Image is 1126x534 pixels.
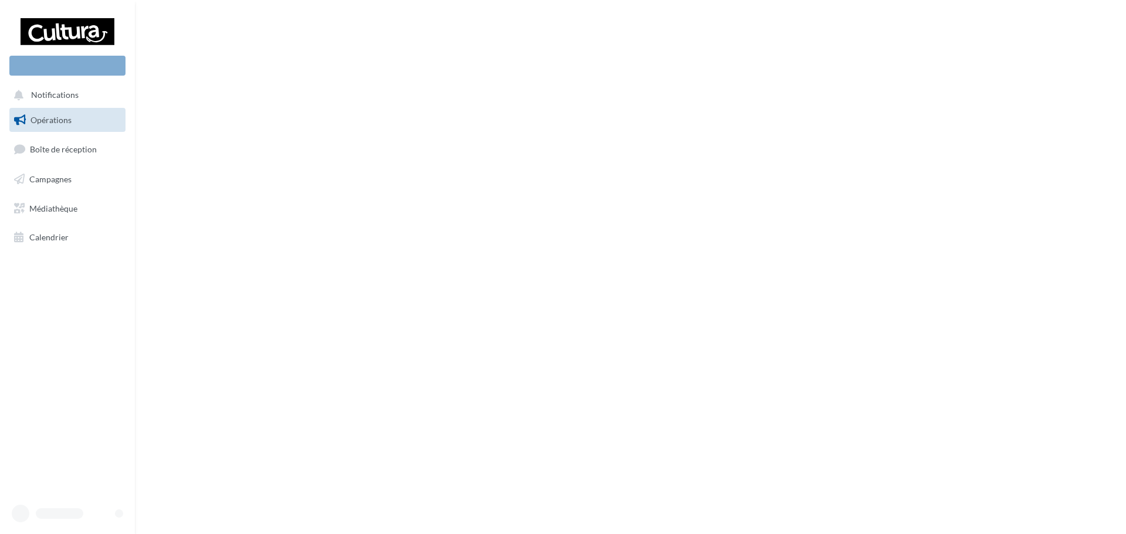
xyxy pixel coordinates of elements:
a: Calendrier [7,225,128,250]
a: Boîte de réception [7,137,128,162]
span: Opérations [30,115,72,125]
a: Opérations [7,108,128,132]
span: Calendrier [29,232,69,242]
a: Campagnes [7,167,128,192]
span: Notifications [31,90,79,100]
span: Boîte de réception [30,144,97,154]
span: Campagnes [29,174,72,184]
div: Nouvelle campagne [9,56,126,76]
a: Médiathèque [7,196,128,221]
span: Médiathèque [29,203,77,213]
